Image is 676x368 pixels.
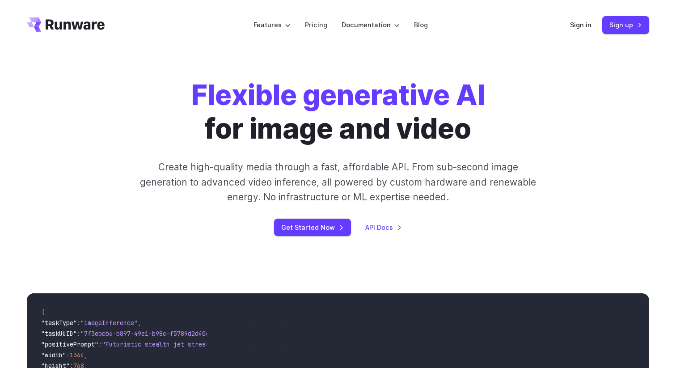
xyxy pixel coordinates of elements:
[602,16,649,34] a: Sign up
[139,160,537,204] p: Create high-quality media through a fast, affordable API. From sub-second image generation to adv...
[274,219,351,236] a: Get Started Now
[191,79,485,145] h1: for image and video
[41,340,98,348] span: "positivePrompt"
[80,330,216,338] span: "7f3ebcb6-b897-49e1-b98c-f5789d2d40d7"
[191,78,485,112] strong: Flexible generative AI
[66,351,70,359] span: :
[77,330,80,338] span: :
[41,319,77,327] span: "taskType"
[342,20,400,30] label: Documentation
[84,351,88,359] span: ,
[138,319,141,327] span: ,
[41,351,66,359] span: "width"
[102,340,427,348] span: "Futuristic stealth jet streaking through a neon-lit cityscape with glowing purple exhaust"
[414,20,428,30] a: Blog
[70,351,84,359] span: 1344
[570,20,591,30] a: Sign in
[41,330,77,338] span: "taskUUID"
[80,319,138,327] span: "imageInference"
[27,17,105,32] a: Go to /
[305,20,327,30] a: Pricing
[253,20,291,30] label: Features
[77,319,80,327] span: :
[365,222,402,233] a: API Docs
[98,340,102,348] span: :
[41,308,45,316] span: {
